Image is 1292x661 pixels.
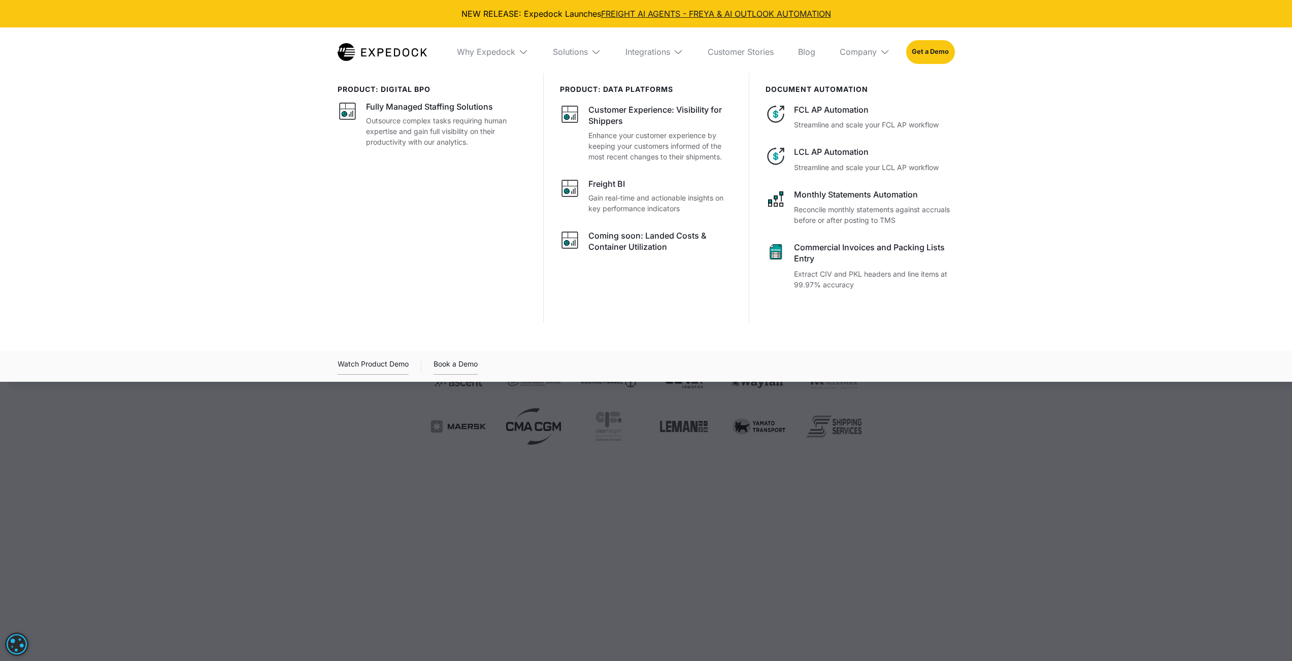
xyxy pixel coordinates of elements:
p: Streamline and scale your FCL AP workflow [794,119,954,130]
div: Watch Product Demo [338,358,409,375]
div: Solutions [553,47,588,57]
a: sheet iconCommercial Invoices and Packing Lists EntryExtract CIV and PKL headers and line items a... [766,242,954,290]
a: dollar iconLCL AP AutomationStreamline and scale your LCL AP workflow [766,146,954,172]
div: document automation [766,85,954,94]
div: product: digital bpo [338,85,527,94]
a: graph iconFreight BIGain real-time and actionable insights on key performance indicators [560,178,733,214]
a: Book a Demo [434,358,478,375]
div: Monthly Statements Automation [794,189,954,200]
div: FCL AP Automation [794,104,954,115]
div: Solutions [545,27,609,76]
p: Outsource complex tasks requiring human expertise and gain full visibility on their productivity ... [366,115,527,147]
img: graph icon [560,178,580,199]
p: Reconcile monthly statements against accruals before or after posting to TMS [794,204,954,225]
div: Company [832,27,898,76]
p: Extract CIV and PKL headers and line items at 99.97% accuracy [794,269,954,290]
p: Streamline and scale your LCL AP workflow [794,162,954,173]
div: Why Expedock [457,47,515,57]
img: network like icon [766,189,786,209]
div: Coming soon: Landed Costs & Container Utilization [588,230,733,253]
div: Company [840,47,877,57]
a: open lightbox [338,358,409,375]
div: Commercial Invoices and Packing Lists Entry [794,242,954,265]
a: Customer Stories [700,27,782,76]
p: Gain real-time and actionable insights on key performance indicators [588,192,733,214]
a: graph iconCustomer Experience: Visibility for ShippersEnhance your customer experience by keeping... [560,104,733,162]
img: graph icon [560,104,580,124]
a: Get a Demo [906,40,954,63]
img: dollar icon [766,104,786,124]
div: Freight BI [588,178,625,189]
div: PRODUCT: data platforms [560,85,733,94]
img: graph icon [338,101,358,121]
div: NEW RELEASE: Expedock Launches [8,8,1284,19]
a: dollar iconFCL AP AutomationStreamline and scale your FCL AP workflow [766,104,954,130]
a: FREIGHT AI AGENTS - FREYA & AI OUTLOOK AUTOMATION [601,9,831,19]
iframe: Chat Widget [1118,551,1292,661]
img: dollar icon [766,146,786,167]
p: Enhance your customer experience by keeping your customers informed of the most recent changes to... [588,130,733,162]
a: graph iconComing soon: Landed Costs & Container Utilization [560,230,733,256]
div: Integrations [617,27,691,76]
div: LCL AP Automation [794,146,954,157]
div: Widget de chat [1118,551,1292,661]
a: network like iconMonthly Statements AutomationReconcile monthly statements against accruals befor... [766,189,954,225]
a: graph iconFully Managed Staffing SolutionsOutsource complex tasks requiring human expertise and g... [338,101,527,147]
img: graph icon [560,230,580,250]
a: Blog [790,27,823,76]
div: Fully Managed Staffing Solutions [366,101,493,112]
div: Integrations [625,47,670,57]
div: Why Expedock [449,27,537,76]
div: Customer Experience: Visibility for Shippers [588,104,733,127]
img: sheet icon [766,242,786,262]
